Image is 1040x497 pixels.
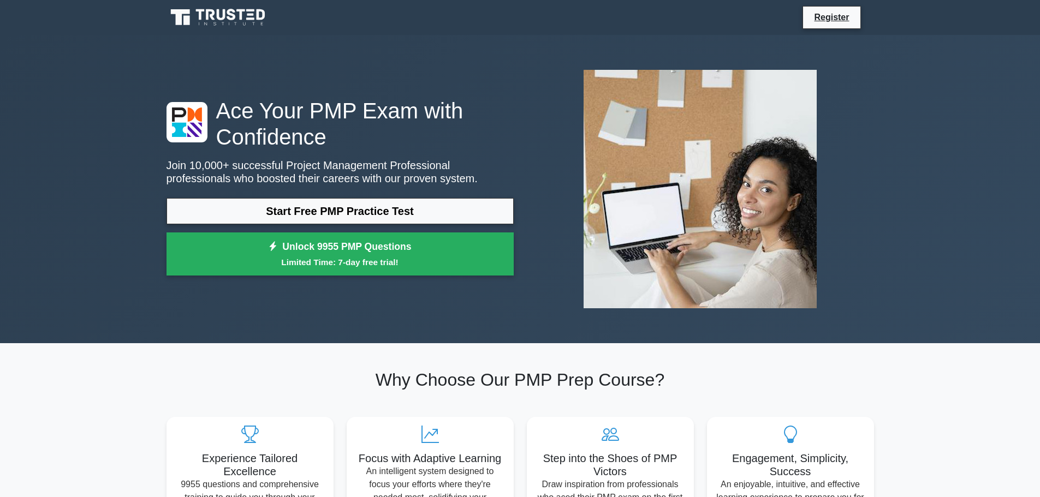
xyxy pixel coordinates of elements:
a: Register [807,10,855,24]
p: Join 10,000+ successful Project Management Professional professionals who boosted their careers w... [167,159,514,185]
h5: Experience Tailored Excellence [175,452,325,478]
h5: Engagement, Simplicity, Success [716,452,865,478]
small: Limited Time: 7-day free trial! [180,256,500,268]
a: Start Free PMP Practice Test [167,198,514,224]
h5: Step into the Shoes of PMP Victors [536,452,685,478]
h1: Ace Your PMP Exam with Confidence [167,98,514,150]
a: Unlock 9955 PMP QuestionsLimited Time: 7-day free trial! [167,232,514,276]
h5: Focus with Adaptive Learning [355,452,505,465]
h2: Why Choose Our PMP Prep Course? [167,369,874,390]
